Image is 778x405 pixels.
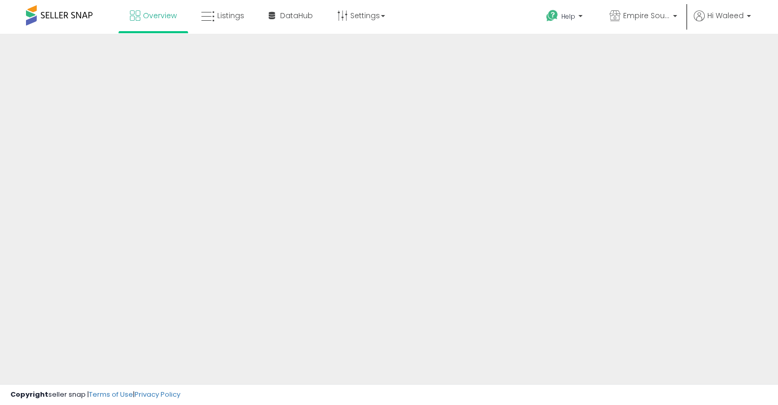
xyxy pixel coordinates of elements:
span: Listings [217,10,244,21]
span: Empire Source [623,10,670,21]
span: DataHub [280,10,313,21]
a: Privacy Policy [135,389,180,399]
a: Terms of Use [89,389,133,399]
a: Help [538,2,593,34]
span: Overview [143,10,177,21]
a: Hi Waleed [694,10,751,34]
strong: Copyright [10,389,48,399]
div: seller snap | | [10,390,180,400]
span: Help [561,12,575,21]
span: Hi Waleed [707,10,744,21]
i: Get Help [546,9,559,22]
